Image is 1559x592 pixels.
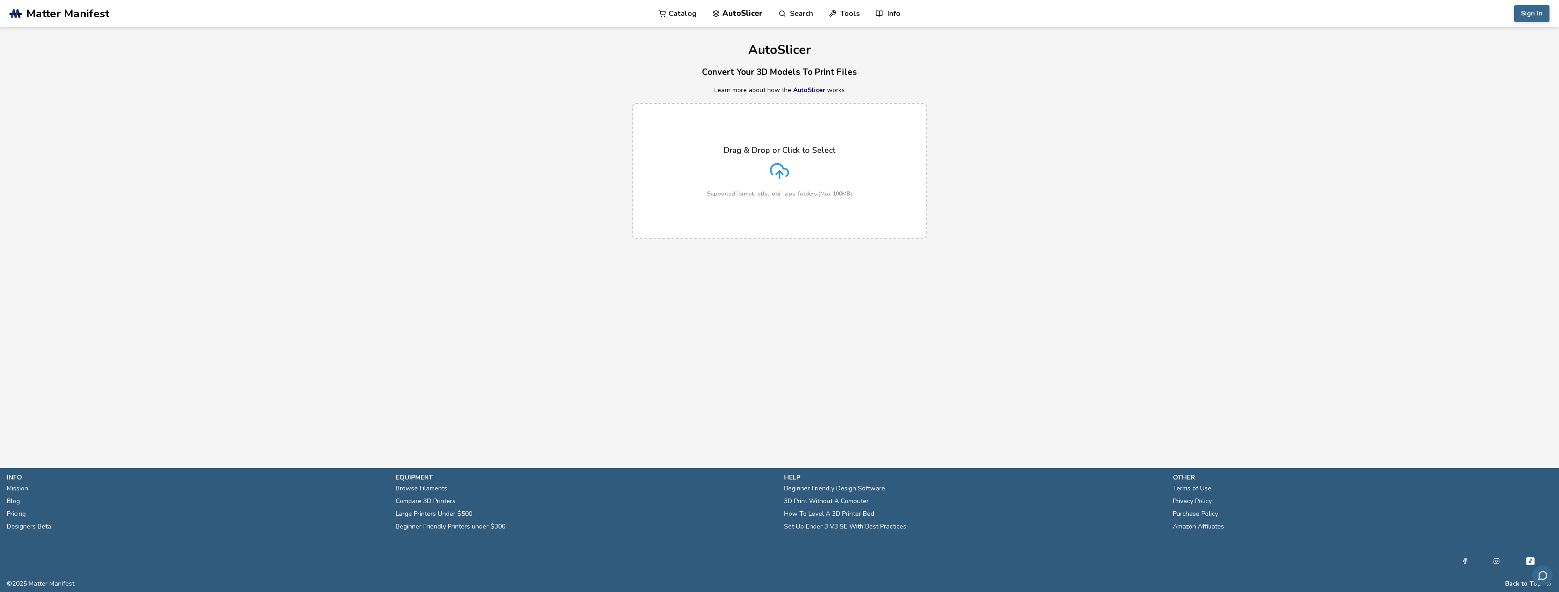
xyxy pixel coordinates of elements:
a: Browse Filaments [396,482,447,495]
span: Matter Manifest [26,7,109,20]
button: Send feedback via email [1532,565,1553,586]
p: info [7,473,387,482]
a: Compare 3D Printers [396,495,455,508]
button: Back to Top [1505,580,1541,587]
a: Facebook [1462,556,1468,567]
a: How To Level A 3D Printer Bed [784,508,874,520]
a: RSS Feed [1546,580,1552,587]
p: help [784,473,1164,482]
a: Instagram [1493,556,1500,567]
p: other [1173,473,1553,482]
a: Beginner Friendly Design Software [784,482,885,495]
a: Tiktok [1525,556,1536,567]
a: Privacy Policy [1173,495,1212,508]
a: AutoSlicer [793,86,825,94]
button: Sign In [1514,5,1549,22]
p: equipment [396,473,775,482]
a: Pricing [7,508,26,520]
a: Large Printers Under $500 [396,508,472,520]
a: Mission [7,482,28,495]
a: Terms of Use [1173,482,1211,495]
a: 3D Print Without A Computer [784,495,869,508]
p: Drag & Drop or Click to Select [724,146,835,155]
a: Blog [7,495,20,508]
a: Set Up Ender 3 V3 SE With Best Practices [784,520,906,533]
a: Beginner Friendly Printers under $300 [396,520,505,533]
a: Amazon Affiliates [1173,520,1224,533]
span: © 2025 Matter Manifest [7,580,74,587]
a: Purchase Policy [1173,508,1218,520]
a: Designers Beta [7,520,51,533]
p: Supported format: .stls, .obj, .zips, folders (Max 100MB) [707,191,852,197]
